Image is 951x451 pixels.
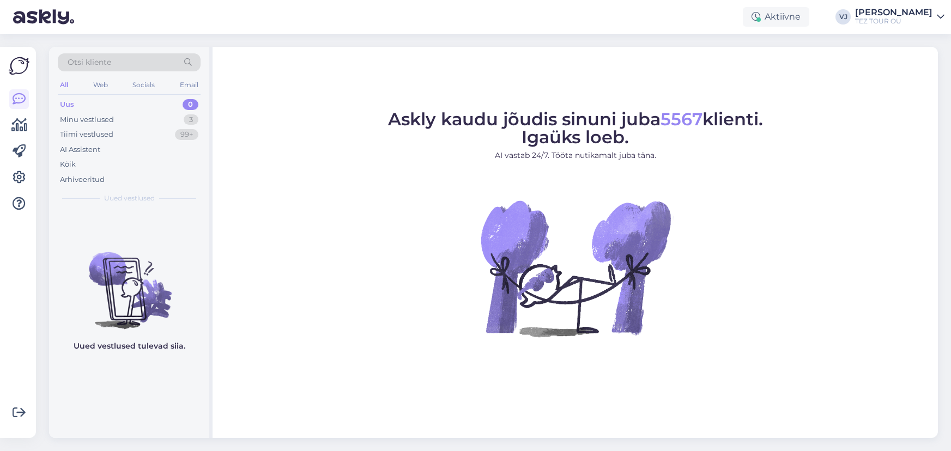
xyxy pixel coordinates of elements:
[184,114,198,125] div: 3
[175,129,198,140] div: 99+
[60,114,114,125] div: Minu vestlused
[388,108,763,148] span: Askly kaudu jõudis sinuni juba klienti. Igaüks loeb.
[9,56,29,76] img: Askly Logo
[74,340,185,352] p: Uued vestlused tulevad siia.
[178,78,201,92] div: Email
[68,57,111,68] span: Otsi kliente
[49,233,209,331] img: No chats
[60,174,105,185] div: Arhiveeritud
[60,159,76,170] div: Kõik
[183,99,198,110] div: 0
[91,78,110,92] div: Web
[60,144,100,155] div: AI Assistent
[60,129,113,140] div: Tiimi vestlused
[855,8,932,17] div: [PERSON_NAME]
[477,170,674,366] img: No Chat active
[388,150,763,161] p: AI vastab 24/7. Tööta nutikamalt juba täna.
[60,99,74,110] div: Uus
[661,108,702,130] span: 5567
[130,78,157,92] div: Socials
[104,193,155,203] span: Uued vestlused
[58,78,70,92] div: All
[855,8,944,26] a: [PERSON_NAME]TEZ TOUR OÜ
[855,17,932,26] div: TEZ TOUR OÜ
[743,7,809,27] div: Aktiivne
[835,9,851,25] div: VJ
